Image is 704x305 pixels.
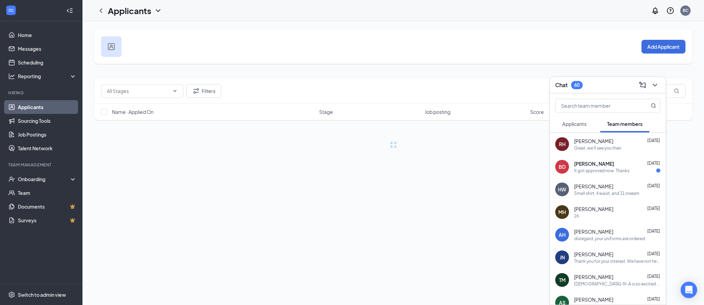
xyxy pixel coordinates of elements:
div: JN [560,254,565,261]
svg: Notifications [651,7,659,15]
div: HW [558,186,566,193]
div: Onboarding [18,176,71,183]
a: Job Postings [18,128,77,141]
span: Applicants [562,121,586,127]
span: [DATE] [647,206,660,211]
a: DocumentsCrown [18,200,77,213]
div: RH [559,141,566,148]
svg: WorkstreamLogo [8,7,14,14]
svg: MagnifyingGlass [674,88,679,94]
div: AH [559,231,566,238]
div: Great, we'll see you then. [574,145,622,151]
a: Talent Network [18,141,77,155]
span: [DATE] [647,138,660,143]
button: ComposeMessage [637,80,648,91]
svg: ChevronDown [154,7,162,15]
div: 60 [574,82,580,88]
svg: Analysis [8,73,15,80]
h1: Applicants [108,5,151,16]
a: SurveysCrown [18,213,77,227]
span: Stage [319,108,333,115]
svg: Filter [192,87,200,95]
div: Small shirt, 4 waist, and 31 inseam [574,190,639,196]
div: Reporting [18,73,77,80]
a: Applicants [18,100,77,114]
div: disregard, your uniforms are ordered [574,236,645,242]
h3: Chat [555,81,568,89]
span: [PERSON_NAME] [574,296,613,303]
span: [DATE] [647,296,660,302]
svg: MagnifyingGlass [651,103,656,108]
span: [DATE] [647,161,660,166]
span: [PERSON_NAME] [574,138,613,144]
div: Team Management [8,162,75,168]
button: Filter Filters [186,84,221,98]
span: Score [530,108,544,115]
input: Search team member [556,99,637,112]
button: Add Applicant [641,40,685,54]
div: Open Intercom Messenger [681,282,697,298]
svg: Settings [8,291,15,298]
a: Scheduling [18,56,77,69]
div: BC [683,8,689,13]
svg: ChevronLeft [97,7,105,15]
a: Messages [18,42,77,56]
a: Home [18,28,77,42]
div: Switch to admin view [18,291,66,298]
div: 26 [574,213,579,219]
svg: QuestionInfo [666,7,674,15]
span: [PERSON_NAME] [574,251,613,258]
img: user icon [108,43,115,50]
span: [PERSON_NAME] [574,206,613,212]
span: [PERSON_NAME] [574,160,614,167]
a: Team [18,186,77,200]
span: [DATE] [647,228,660,234]
div: BD [559,163,566,170]
svg: ChevronDown [651,81,659,89]
span: Job posting [425,108,450,115]
span: [DATE] [647,274,660,279]
svg: UserCheck [8,176,15,183]
a: Sourcing Tools [18,114,77,128]
button: ChevronDown [649,80,660,91]
div: Hiring [8,90,75,96]
div: Thank you for your interest. We have not heard from you, and will be rescinding offer of employment. [574,258,660,264]
span: [PERSON_NAME] [574,183,613,190]
svg: ChevronDown [172,88,178,94]
span: Name · Applied On [112,108,154,115]
span: Team members [607,121,642,127]
div: It got approved now. Thanks [574,168,629,174]
div: MH [558,209,566,215]
div: [DEMOGRAPHIC_DATA]-fil-A is so excited for you to join our team! Do you know anyone else who migh... [574,281,660,287]
span: [PERSON_NAME] [574,273,613,280]
span: [DATE] [647,183,660,188]
span: [PERSON_NAME] [574,228,613,235]
div: TM [559,277,566,283]
svg: Collapse [66,7,73,14]
span: [DATE] [647,251,660,256]
svg: ComposeMessage [638,81,647,89]
input: All Stages [107,87,169,95]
